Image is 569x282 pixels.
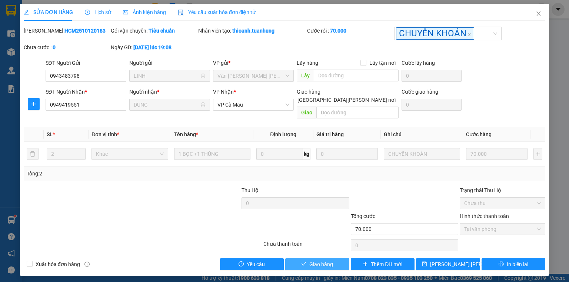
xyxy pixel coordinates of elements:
div: Chưa thanh toán [263,240,350,253]
button: exclamation-circleYêu cầu [220,258,284,270]
b: HCM2510120183 [64,28,106,34]
span: Giao hàng [297,89,320,95]
span: kg [303,148,310,160]
span: Xuất hóa đơn hàng [33,260,83,268]
span: Ảnh kiện hàng [123,9,166,15]
input: Tên người gửi [134,72,199,80]
span: Yêu cầu [247,260,265,268]
th: Ghi chú [381,127,463,142]
input: VD: Bàn, Ghế [174,148,250,160]
img: icon [178,10,184,16]
button: delete [27,148,39,160]
button: plus [28,98,40,110]
div: SĐT Người Nhận [46,88,126,96]
span: Lấy tận nơi [366,59,399,67]
span: Yêu cầu xuất hóa đơn điện tử [178,9,256,15]
label: Cước giao hàng [402,89,438,95]
span: plus [363,261,368,267]
span: clock-circle [85,10,90,15]
input: Dọc đường [314,70,399,81]
span: close [467,33,471,37]
span: Lấy hàng [297,60,318,66]
button: printerIn biên lai [482,258,546,270]
b: 0 [53,44,56,50]
span: In biên lai [507,260,528,268]
div: Chưa cước : [24,43,109,51]
span: phone [43,27,49,33]
span: SL [47,131,53,137]
span: Tên hàng [174,131,198,137]
span: Văn phòng Hồ Chí Minh [217,70,289,81]
span: [GEOGRAPHIC_DATA][PERSON_NAME] nơi [295,96,399,104]
input: Cước giao hàng [402,99,462,111]
span: Lấy [297,70,314,81]
div: VP gửi [213,59,294,67]
div: Cước rồi : [307,27,393,35]
span: Tại văn phòng [464,224,541,235]
input: 0 [316,148,378,160]
span: VP Nhận [213,89,234,95]
button: checkGiao hàng [285,258,349,270]
span: save [422,261,427,267]
b: [PERSON_NAME] [43,5,105,14]
input: Tên người nhận [134,101,199,109]
button: save[PERSON_NAME] [PERSON_NAME] [416,258,480,270]
span: edit [24,10,29,15]
span: plus [28,101,39,107]
span: printer [499,261,504,267]
span: Thu Hộ [242,187,259,193]
div: Nhân viên tạo: [198,27,306,35]
label: Hình thức thanh toán [460,213,509,219]
b: [DATE] lúc 19:08 [133,44,172,50]
input: Cước lấy hàng [402,70,462,82]
div: Trạng thái Thu Hộ [460,186,545,194]
li: 85 [PERSON_NAME] [3,16,141,26]
span: Lịch sử [85,9,111,15]
input: 0 [466,148,528,160]
div: Người nhận [129,88,210,96]
span: picture [123,10,128,15]
span: check [301,261,306,267]
b: Tiêu chuẩn [149,28,175,34]
input: Ghi Chú [384,148,460,160]
b: thioanh.tuanhung [232,28,274,34]
span: Cước hàng [466,131,492,137]
span: Định lượng [270,131,296,137]
input: Dọc đường [316,107,399,118]
span: Thêm ĐH mới [371,260,402,268]
div: Người gửi [129,59,210,67]
span: SỬA ĐƠN HÀNG [24,9,73,15]
div: [PERSON_NAME]: [24,27,109,35]
div: Gói vận chuyển: [111,27,196,35]
span: CHUYỂN KHOẢN [396,27,474,40]
span: Giá trị hàng [316,131,344,137]
span: Đơn vị tính [91,131,119,137]
span: [PERSON_NAME] [PERSON_NAME] [430,260,510,268]
span: user [200,73,206,78]
div: SĐT Người Gửi [46,59,126,67]
span: Giao hàng [309,260,333,268]
span: VP Cà Mau [217,99,289,110]
span: Chưa thu [464,198,541,209]
label: Cước lấy hàng [402,60,435,66]
span: close [536,11,542,17]
div: Tổng: 2 [27,169,220,178]
span: Khác [96,148,163,160]
span: user [200,102,206,107]
b: GỬI : VP Cà Mau [3,46,79,58]
button: plusThêm ĐH mới [351,258,415,270]
div: Ngày GD: [111,43,196,51]
button: Close [528,4,549,24]
button: plus [533,148,542,160]
span: environment [43,18,49,24]
b: 70.000 [330,28,346,34]
span: Tổng cước [351,213,375,219]
span: exclamation-circle [239,261,244,267]
li: 02839.63.63.63 [3,26,141,35]
span: Giao [297,107,316,118]
span: info-circle [84,262,90,267]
